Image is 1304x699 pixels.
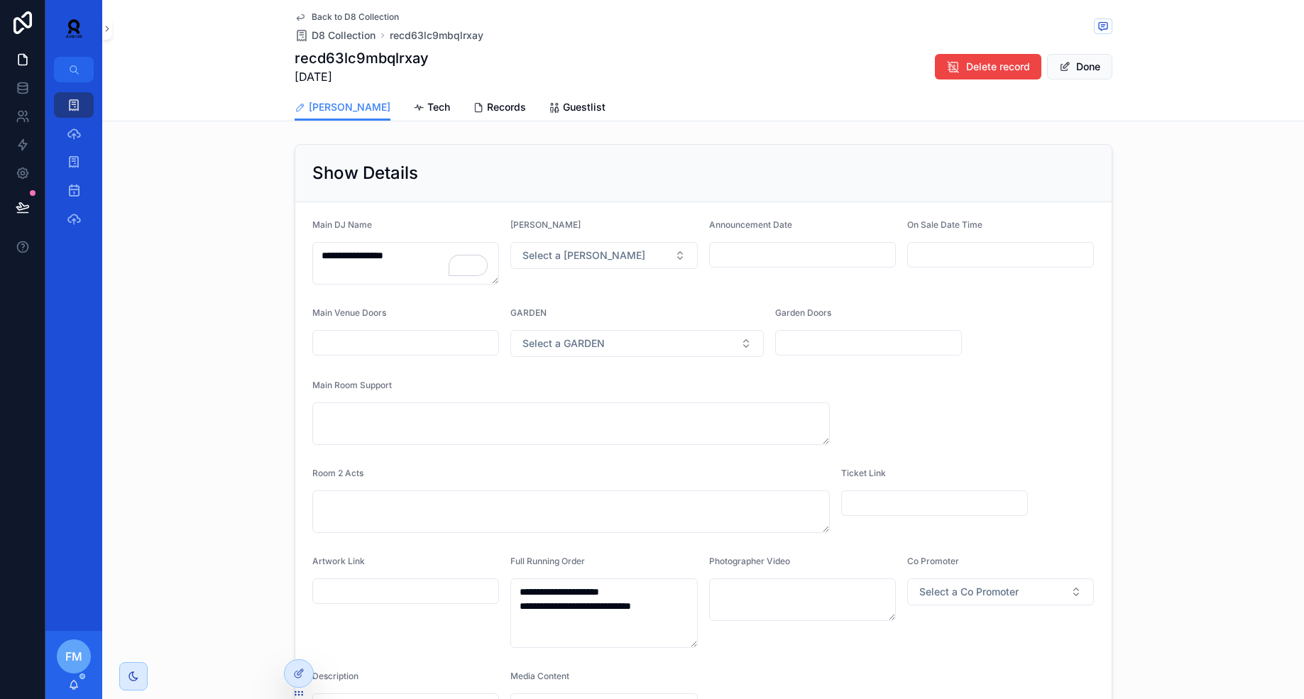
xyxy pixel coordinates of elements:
[65,648,82,665] span: FM
[907,219,982,230] span: On Sale Date Time
[510,330,764,357] button: Select Button
[312,468,363,478] span: Room 2 Acts
[57,17,91,40] img: App logo
[935,54,1041,79] button: Delete record
[312,380,392,390] span: Main Room Support
[309,100,390,114] span: [PERSON_NAME]
[413,94,450,123] a: Tech
[907,556,959,566] span: Co Promoter
[522,336,605,351] span: Select a GARDEN
[549,94,606,123] a: Guestlist
[510,556,585,566] span: Full Running Order
[312,28,376,43] span: D8 Collection
[427,100,450,114] span: Tech
[966,60,1030,74] span: Delete record
[295,48,429,68] h1: recd63lc9mbqlrxay
[312,162,418,185] h2: Show Details
[510,219,581,230] span: [PERSON_NAME]
[312,11,399,23] span: Back to D8 Collection
[473,94,526,123] a: Records
[510,671,569,681] span: Media Content
[919,585,1019,599] span: Select a Co Promoter
[510,242,698,269] button: Select Button
[487,100,526,114] span: Records
[295,68,429,85] span: [DATE]
[775,307,831,318] span: Garden Doors
[312,219,372,230] span: Main DJ Name
[295,11,399,23] a: Back to D8 Collection
[390,28,483,43] a: recd63lc9mbqlrxay
[295,94,390,121] a: [PERSON_NAME]
[312,556,365,566] span: Artwork Link
[312,242,500,285] textarea: To enrich screen reader interactions, please activate Accessibility in Grammarly extension settings
[312,307,386,318] span: Main Venue Doors
[563,100,606,114] span: Guestlist
[841,468,886,478] span: Ticket Link
[45,82,102,250] div: scrollable content
[907,578,1095,605] button: Select Button
[510,307,547,318] span: GARDEN
[312,671,358,681] span: Description
[522,248,645,263] span: Select a [PERSON_NAME]
[709,556,790,566] span: Photographer Video
[1047,54,1112,79] button: Done
[709,219,792,230] span: Announcement Date
[295,28,376,43] a: D8 Collection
